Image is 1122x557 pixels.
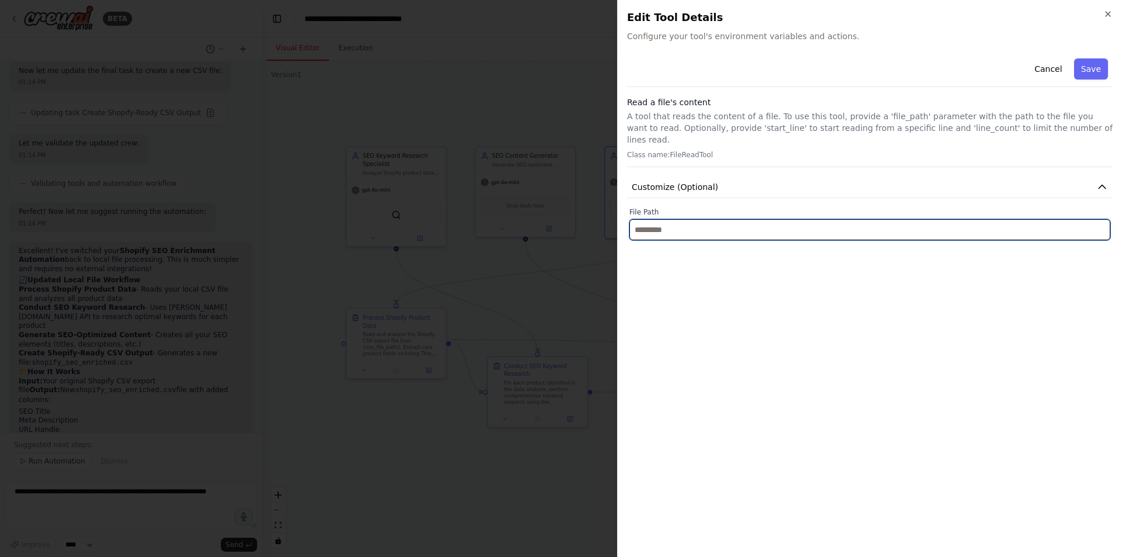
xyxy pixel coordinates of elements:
p: Class name: FileReadTool [627,150,1113,160]
button: Cancel [1027,58,1069,79]
label: File Path [629,207,1110,217]
span: Configure your tool's environment variables and actions. [627,30,1113,42]
h2: Edit Tool Details [627,9,1113,26]
span: Customize (Optional) [632,181,718,193]
h3: Read a file's content [627,96,1113,108]
button: Save [1074,58,1108,79]
p: A tool that reads the content of a file. To use this tool, provide a 'file_path' parameter with t... [627,110,1113,146]
button: Customize (Optional) [627,177,1113,198]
